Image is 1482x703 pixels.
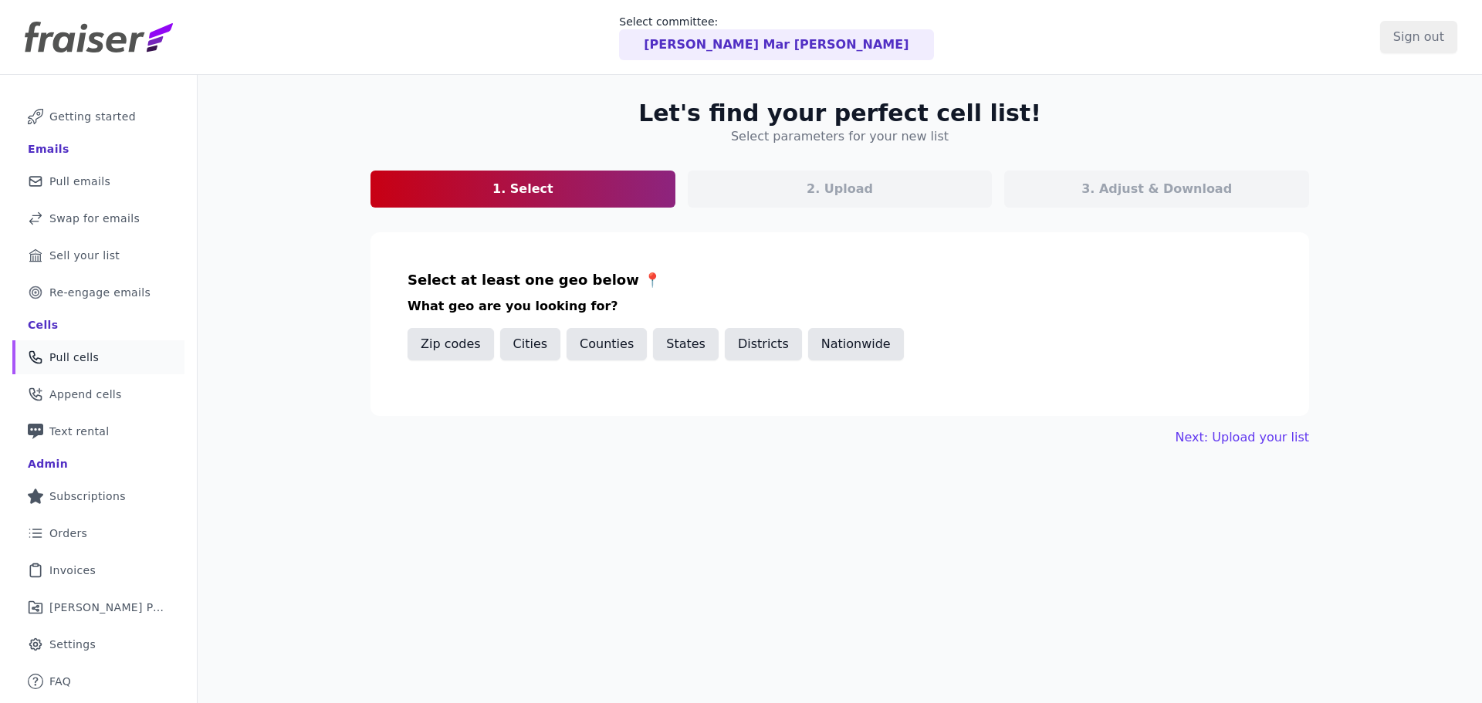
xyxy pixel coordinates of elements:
[12,627,184,661] a: Settings
[12,340,184,374] a: Pull cells
[12,201,184,235] a: Swap for emails
[731,127,949,146] h4: Select parameters for your new list
[12,516,184,550] a: Orders
[644,35,908,54] p: [PERSON_NAME] Mar [PERSON_NAME]
[1081,180,1232,198] p: 3. Adjust & Download
[28,141,69,157] div: Emails
[1380,21,1457,53] input: Sign out
[12,479,184,513] a: Subscriptions
[807,180,873,198] p: 2. Upload
[408,297,1272,316] h3: What geo are you looking for?
[12,553,184,587] a: Invoices
[408,328,494,360] button: Zip codes
[808,328,904,360] button: Nationwide
[370,171,675,208] a: 1. Select
[492,180,553,198] p: 1. Select
[49,248,120,263] span: Sell your list
[500,328,561,360] button: Cities
[49,174,110,189] span: Pull emails
[49,488,126,504] span: Subscriptions
[12,414,184,448] a: Text rental
[619,14,933,60] a: Select committee: [PERSON_NAME] Mar [PERSON_NAME]
[12,238,184,272] a: Sell your list
[28,317,58,333] div: Cells
[638,100,1041,127] h2: Let's find your perfect cell list!
[49,526,87,541] span: Orders
[408,272,661,288] span: Select at least one geo below 📍
[12,590,184,624] a: [PERSON_NAME] Performance
[12,164,184,198] a: Pull emails
[12,377,184,411] a: Append cells
[49,424,110,439] span: Text rental
[619,14,933,29] p: Select committee:
[567,328,647,360] button: Counties
[49,600,166,615] span: [PERSON_NAME] Performance
[653,328,719,360] button: States
[25,22,173,52] img: Fraiser Logo
[12,664,184,698] a: FAQ
[49,350,99,365] span: Pull cells
[49,674,71,689] span: FAQ
[49,563,96,578] span: Invoices
[725,328,802,360] button: Districts
[12,275,184,309] a: Re-engage emails
[49,211,140,226] span: Swap for emails
[49,285,151,300] span: Re-engage emails
[1176,428,1309,447] button: Next: Upload your list
[28,456,68,471] div: Admin
[12,100,184,134] a: Getting started
[49,387,122,402] span: Append cells
[49,637,96,652] span: Settings
[49,109,136,124] span: Getting started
